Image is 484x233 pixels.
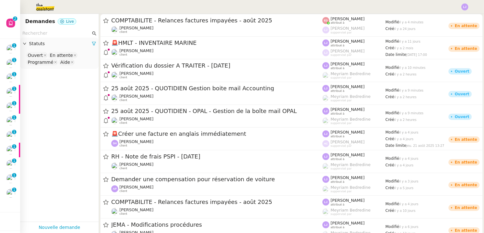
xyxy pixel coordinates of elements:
p: 1 [13,43,15,49]
nz-badge-sup: 1 [12,144,16,149]
span: Modifié [385,39,399,44]
p: 1 [13,130,15,135]
app-user-label: attribué à [322,107,385,115]
span: Vérification du dossier A TRAITER - [DATE] [111,63,322,69]
img: users%2F1KZeGoDA7PgBs4M3FMhJkcSWXSs1%2Favatar%2F872c3928-ebe4-491f-ae76-149ccbe264e1 [111,49,118,56]
span: Meyriam Bedredine [331,185,371,190]
span: [PERSON_NAME] [331,175,365,180]
img: svg [322,130,329,137]
img: users%2FIRICEYtWuOZgy9bUGBIlDfdl70J2%2Favatar%2Fb71601d1-c386-41cd-958b-f9b5fc102d64 [6,45,15,53]
img: users%2F1KZeGoDA7PgBs4M3FMhJkcSWXSs1%2Favatar%2F872c3928-ebe4-491f-ae76-149ccbe264e1 [6,146,15,154]
app-user-label: suppervisé par [322,208,385,216]
span: Créé [385,46,394,50]
app-user-label: attribué à [322,16,385,25]
img: users%2F0zQGGmvZECeMseaPawnreYAQQyS2%2Favatar%2Feddadf8a-b06f-4db9-91c4-adeed775bb0f [111,26,118,33]
app-user-label: suppervisé par [322,94,385,102]
img: svg [111,140,118,147]
span: Créé [385,163,394,167]
app-user-label: attribué à [322,39,385,47]
span: attribué à [331,44,344,47]
nz-select-item: En attente [48,52,78,58]
app-user-label: attribué à [322,221,385,229]
img: users%2F0zQGGmvZECeMseaPawnreYAQQyS2%2Favatar%2Feddadf8a-b06f-4db9-91c4-adeed775bb0f [111,208,118,215]
span: attribué à [331,203,344,206]
img: users%2F1KZeGoDA7PgBs4M3FMhJkcSWXSs1%2Favatar%2F872c3928-ebe4-491f-ae76-149ccbe264e1 [6,102,15,111]
app-user-label: attribué à [322,84,385,93]
nz-badge-sup: 1 [12,43,16,48]
img: svg [322,39,329,46]
div: Ouvert [28,52,43,58]
span: attribué à [331,158,344,161]
nz-badge-sup: 1 [12,87,16,91]
div: En attente [455,138,477,141]
span: attribué à [331,226,344,229]
span: [PERSON_NAME] [119,71,153,76]
span: suppervisé par [331,144,352,148]
span: Meyriam Bedredine [331,71,371,76]
img: svg [322,49,329,56]
span: il y a 4 minutes [399,21,423,24]
nz-badge-sup: 1 [12,58,16,62]
span: Modifié [385,65,399,70]
span: attribué à [331,180,344,184]
img: users%2Fa6PbEmLwvGXylUqKytRPpDpAx153%2Favatar%2Ffanny.png [111,94,118,101]
span: il y a 10 jours [394,209,416,212]
div: Programmé [28,59,53,65]
span: [PERSON_NAME] [119,185,153,189]
app-user-detailed-label: client [111,116,322,125]
span: client [119,167,127,170]
span: suppervisé par [331,212,352,216]
img: svg [322,176,329,183]
span: [PERSON_NAME] [119,116,153,121]
p: 1 [13,115,15,121]
nz-page-header-title: Demandes [25,17,55,26]
nz-badge-sup: 1 [12,188,16,192]
img: users%2FaellJyylmXSg4jqeVbanehhyYJm1%2Favatar%2Fprofile-pic%20(4).png [322,186,329,193]
span: [PERSON_NAME] [331,49,365,53]
span: Meyriam Bedredine [331,162,371,167]
span: 🚨 [111,39,118,46]
span: attribué à [331,135,344,138]
span: il y a 9 minutes [399,89,423,92]
span: 25 août 2025 - QUOTIDIEN - OPAL - Gestion de la boîte mail OPAL [111,108,322,114]
span: [PERSON_NAME] [331,107,365,112]
span: Meyriam Bedredine [331,117,371,122]
span: [PERSON_NAME] [331,221,365,225]
img: svg [322,85,329,92]
span: 25 août 2025 - QUOTIDIEN Gestion boite mail Accounting [111,86,322,91]
app-user-label: attribué à [322,152,385,161]
span: attribué à [331,67,344,70]
span: il y a 4 jours [399,202,418,206]
p: 1 [13,158,15,164]
span: [PERSON_NAME] [119,207,153,212]
span: il y a 9 minutes [399,111,423,115]
app-user-label: suppervisé par [322,185,385,193]
span: JEMA - Modifications procédures [111,222,322,228]
img: users%2F1KZeGoDA7PgBs4M3FMhJkcSWXSs1%2Favatar%2F872c3928-ebe4-491f-ae76-149ccbe264e1 [6,59,15,68]
span: client [119,144,127,147]
p: 1 [13,173,15,179]
span: 🚨 [111,130,118,137]
img: users%2Fa6PbEmLwvGXylUqKytRPpDpAx153%2Favatar%2Ffanny.png [6,174,15,183]
span: Date limite [385,143,406,148]
nz-badge-sup: 1 [12,130,16,134]
app-user-detailed-label: client [111,162,322,170]
app-user-label: attribué à [322,130,385,138]
div: Statuts [20,38,99,50]
span: Modifié [385,179,399,183]
img: users%2FaellJyylmXSg4jqeVbanehhyYJm1%2Favatar%2Fprofile-pic%20(4).png [322,117,329,124]
span: [PERSON_NAME] [331,39,365,44]
span: [PERSON_NAME] [331,140,365,144]
div: En attente [455,47,477,51]
span: Modifié [385,130,399,134]
img: svg [322,17,329,24]
span: [PERSON_NAME] [331,84,365,89]
span: client [119,53,127,57]
span: Créé [385,72,394,76]
span: Demander une compensation pour réservation de voiture [111,176,322,182]
nz-badge-sup: 1 [12,101,16,105]
span: suppervisé par [331,167,352,170]
span: suppervisé par [331,53,352,57]
span: Live [66,19,74,24]
img: svg [322,62,329,69]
